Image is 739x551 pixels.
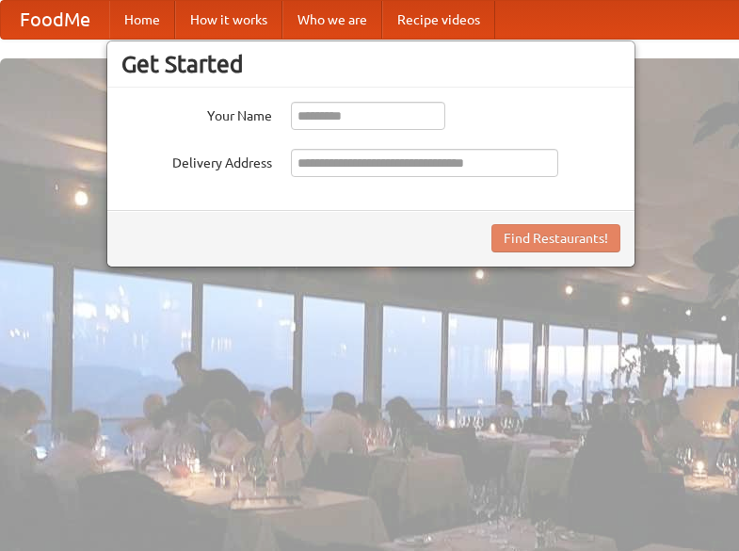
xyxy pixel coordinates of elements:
[282,1,382,39] a: Who we are
[382,1,495,39] a: Recipe videos
[175,1,282,39] a: How it works
[121,102,272,125] label: Your Name
[121,50,620,78] h3: Get Started
[491,224,620,252] button: Find Restaurants!
[1,1,109,39] a: FoodMe
[109,1,175,39] a: Home
[121,149,272,172] label: Delivery Address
